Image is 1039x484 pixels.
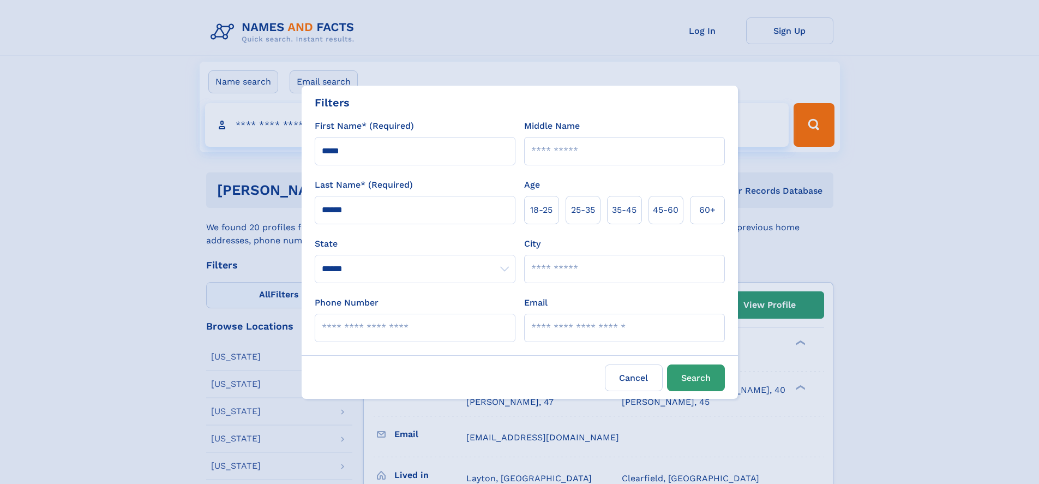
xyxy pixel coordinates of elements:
span: 18‑25 [530,204,552,217]
label: City [524,237,540,250]
div: Filters [315,94,350,111]
span: 60+ [699,204,716,217]
label: First Name* (Required) [315,119,414,133]
label: State [315,237,515,250]
label: Phone Number [315,296,379,309]
label: Email [524,296,548,309]
span: 35‑45 [612,204,636,217]
span: 25‑35 [571,204,595,217]
button: Search [667,365,725,391]
span: 45‑60 [653,204,678,217]
label: Cancel [605,365,663,391]
label: Last Name* (Required) [315,178,413,192]
label: Age [524,178,540,192]
label: Middle Name [524,119,580,133]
